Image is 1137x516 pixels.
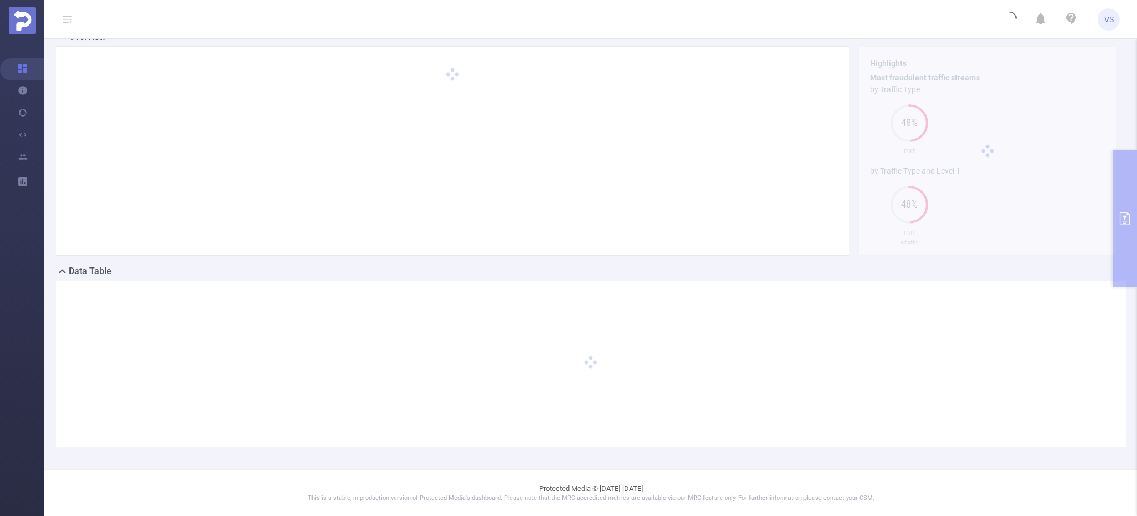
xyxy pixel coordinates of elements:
[9,7,36,34] img: Protected Media
[1003,12,1017,27] i: icon: loading
[1104,8,1114,31] span: VS
[72,494,1109,503] p: This is a stable, in production version of Protected Media's dashboard. Please note that the MRC ...
[69,265,112,278] h2: Data Table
